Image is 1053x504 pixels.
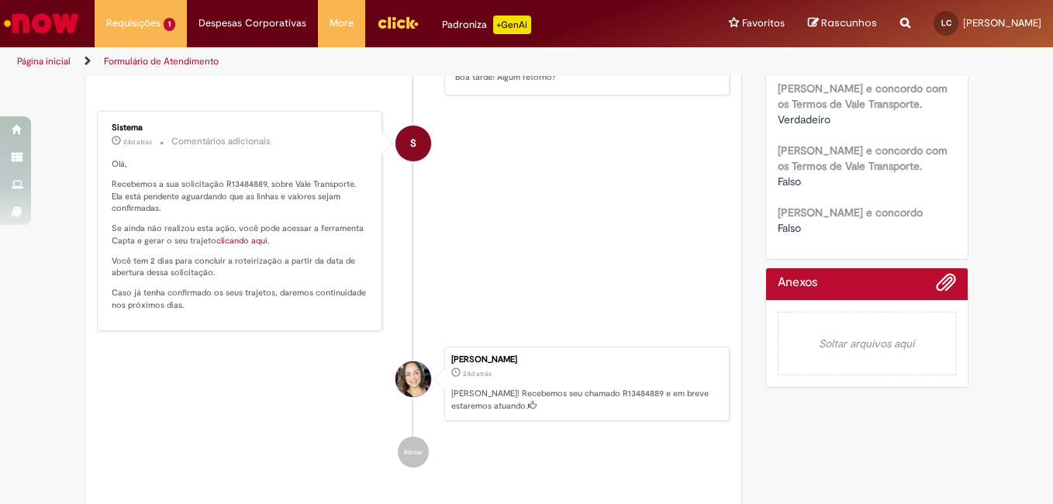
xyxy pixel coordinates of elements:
p: +GenAi [493,16,531,34]
a: Página inicial [17,55,71,67]
img: click_logo_yellow_360x200.png [377,11,419,34]
div: Sistema [112,123,370,133]
div: Padroniza [442,16,531,34]
span: Verdadeiro [778,112,830,126]
li: Fabiana Raimundo De Carvalho [97,347,730,421]
span: Falso [778,174,801,188]
span: Requisições [106,16,161,31]
p: [PERSON_NAME]! Recebemos seu chamado R13484889 e em breve estaremos atuando. [451,388,721,412]
time: 05/09/2025 13:39:37 [123,137,152,147]
h2: Anexos [778,276,817,290]
ul: Trilhas de página [12,47,690,76]
span: Favoritos [742,16,785,31]
span: Falso [778,221,801,235]
a: clicando aqui. [216,235,270,247]
p: Recebemos a sua solicitação R13484889, sobre Vale Transporte. Ela está pendente aguardando que as... [112,178,370,215]
p: Boa tarde! Algum retorno? [455,71,713,84]
span: Despesas Corporativas [199,16,306,31]
b: [PERSON_NAME] e concordo com os Termos de Vale Transporte. [778,81,948,111]
p: Você tem 2 dias para concluir a roteirização a partir da data de abertura dessa solicitação. [112,255,370,279]
div: [PERSON_NAME] [451,355,721,364]
small: Comentários adicionais [171,135,271,148]
p: Caso já tenha confirmado os seus trajetos, daremos continuidade nos próximos dias. [112,287,370,311]
p: Olá, [112,158,370,171]
b: [PERSON_NAME] e concordo [778,205,923,219]
div: System [395,126,431,161]
span: 24d atrás [123,137,152,147]
span: S [410,125,416,162]
span: [PERSON_NAME] [963,16,1041,29]
b: [PERSON_NAME] e concordo com os Termos de Vale Transporte. [778,143,948,173]
span: 24d atrás [463,369,492,378]
a: Rascunhos [808,16,877,31]
p: Se ainda não realizou esta ação, você pode acessar a ferramenta Capta e gerar o seu trajeto [112,223,370,247]
div: Fabiana Raimundo De Carvalho [395,361,431,397]
img: ServiceNow [2,8,81,39]
button: Adicionar anexos [936,272,956,300]
a: Formulário de Atendimento [104,55,219,67]
span: LC [941,18,951,28]
span: 1 [164,18,175,31]
em: Soltar arquivos aqui [778,312,957,375]
time: 05/09/2025 13:39:34 [463,369,492,378]
span: More [330,16,354,31]
span: Rascunhos [821,16,877,30]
